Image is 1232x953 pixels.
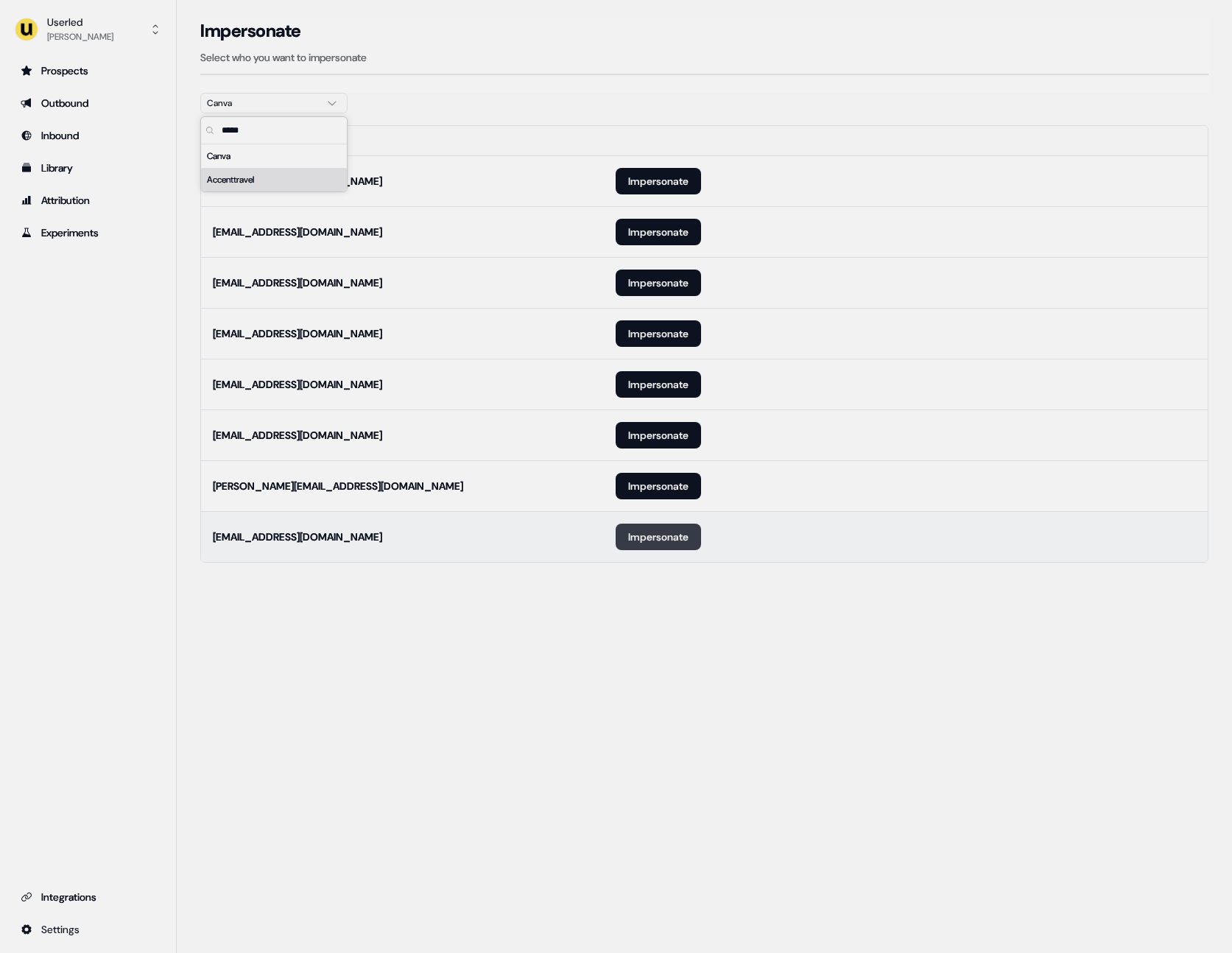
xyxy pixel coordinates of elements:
[12,59,164,82] a: Go to prospects
[21,890,155,904] div: Integrations
[47,29,113,44] div: [PERSON_NAME]
[21,63,155,78] div: Prospects
[616,524,701,550] button: Impersonate
[21,161,155,175] div: Library
[213,530,382,544] div: [EMAIL_ADDRESS][DOMAIN_NAME]
[21,922,155,937] div: Settings
[21,225,155,240] div: Experiments
[200,50,1208,65] p: Select who you want to impersonate
[21,128,155,143] div: Inbound
[21,96,155,110] div: Outbound
[201,168,347,191] div: Accenttravel
[213,479,463,493] div: [PERSON_NAME][EMAIL_ADDRESS][DOMAIN_NAME]
[616,168,701,194] button: Impersonate
[12,124,164,147] a: Go to Inbound
[200,20,301,42] h3: Impersonate
[213,428,382,443] div: [EMAIL_ADDRESS][DOMAIN_NAME]
[616,270,701,296] button: Impersonate
[201,144,347,168] div: Canva
[616,473,701,499] button: Impersonate
[12,885,164,909] a: Go to integrations
[213,225,382,239] div: [EMAIL_ADDRESS][DOMAIN_NAME]
[200,93,348,113] button: Canva
[616,320,701,347] button: Impersonate
[616,422,701,449] button: Impersonate
[616,219,701,245] button: Impersonate
[213,377,382,392] div: [EMAIL_ADDRESS][DOMAIN_NAME]
[12,156,164,180] a: Go to templates
[12,918,164,941] a: Go to integrations
[201,144,347,191] div: Suggestions
[21,193,155,208] div: Attribution
[12,12,164,47] button: Userled[PERSON_NAME]
[213,326,382,341] div: [EMAIL_ADDRESS][DOMAIN_NAME]
[201,126,604,155] th: Email
[213,275,382,290] div: [EMAIL_ADDRESS][DOMAIN_NAME]
[12,221,164,245] a: Go to experiments
[12,189,164,212] a: Go to attribution
[47,15,113,29] div: Userled
[207,96,317,110] div: Canva
[616,371,701,398] button: Impersonate
[12,91,164,115] a: Go to outbound experience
